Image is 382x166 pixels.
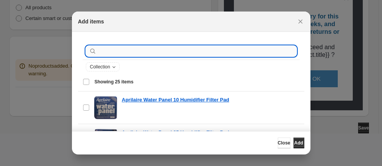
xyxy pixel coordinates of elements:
[78,18,104,25] h2: Add items
[94,96,117,119] img: Aprilaire Water Panel 10 Humidifier Filter Pad
[294,138,304,148] button: Add
[278,140,290,146] span: Close
[294,140,303,146] span: Add
[278,138,290,148] button: Close
[122,129,229,136] a: Aprilaire Water Panel 35 Humidifier Filter Pad
[90,64,110,70] span: Collection
[86,63,120,71] button: Collection
[95,79,133,85] span: Showing 25 items
[122,96,229,104] a: Aprilaire Water Panel 10 Humidifier Filter Pad
[94,129,117,152] img: Aprilaire Water Panel 35 Humidifier Filter Pad
[295,16,306,27] button: Close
